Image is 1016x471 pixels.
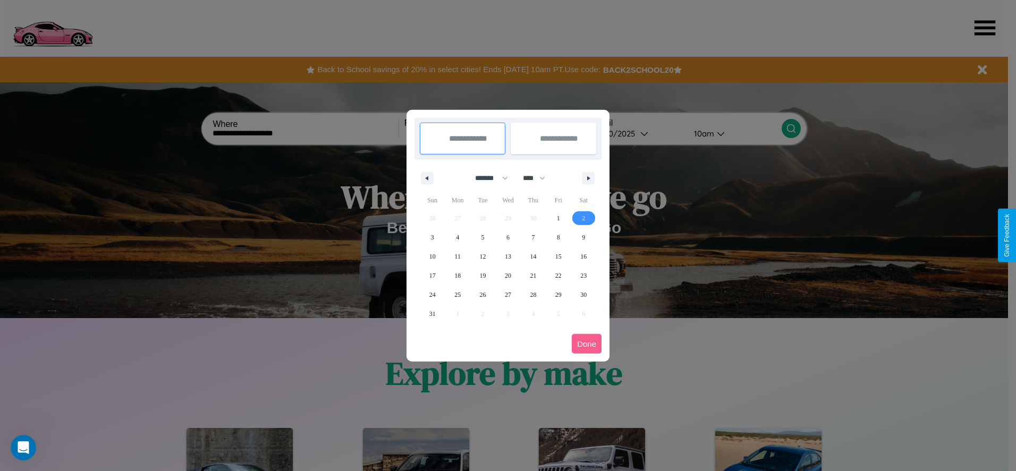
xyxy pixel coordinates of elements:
[555,247,562,266] span: 15
[470,228,495,247] button: 5
[582,228,585,247] span: 9
[1003,214,1011,257] div: Give Feedback
[521,266,546,285] button: 21
[530,247,536,266] span: 14
[580,285,587,304] span: 30
[429,247,436,266] span: 10
[571,192,596,209] span: Sat
[530,285,536,304] span: 28
[505,285,511,304] span: 27
[495,266,520,285] button: 20
[506,228,510,247] span: 6
[546,285,571,304] button: 29
[505,266,511,285] span: 20
[480,285,486,304] span: 26
[470,285,495,304] button: 26
[420,304,445,323] button: 31
[505,247,511,266] span: 13
[571,285,596,304] button: 30
[495,285,520,304] button: 27
[546,266,571,285] button: 22
[495,228,520,247] button: 6
[456,228,459,247] span: 4
[454,285,461,304] span: 25
[480,247,486,266] span: 12
[531,228,535,247] span: 7
[521,228,546,247] button: 7
[530,266,536,285] span: 21
[580,247,587,266] span: 16
[521,285,546,304] button: 28
[480,266,486,285] span: 19
[555,266,562,285] span: 22
[11,435,36,460] iframe: Intercom live chat
[470,192,495,209] span: Tue
[454,247,461,266] span: 11
[429,304,436,323] span: 31
[445,266,470,285] button: 18
[470,266,495,285] button: 19
[445,285,470,304] button: 25
[582,209,585,228] span: 2
[454,266,461,285] span: 18
[445,247,470,266] button: 11
[481,228,485,247] span: 5
[521,247,546,266] button: 14
[546,192,571,209] span: Fri
[571,228,596,247] button: 9
[420,192,445,209] span: Sun
[580,266,587,285] span: 23
[546,228,571,247] button: 8
[420,285,445,304] button: 24
[495,247,520,266] button: 13
[555,285,562,304] span: 29
[429,285,436,304] span: 24
[571,247,596,266] button: 16
[546,247,571,266] button: 15
[572,334,602,354] button: Done
[431,228,434,247] span: 3
[557,209,560,228] span: 1
[571,209,596,228] button: 2
[571,266,596,285] button: 23
[557,228,560,247] span: 8
[495,192,520,209] span: Wed
[420,266,445,285] button: 17
[429,266,436,285] span: 17
[521,192,546,209] span: Thu
[470,247,495,266] button: 12
[445,228,470,247] button: 4
[445,192,470,209] span: Mon
[420,228,445,247] button: 3
[546,209,571,228] button: 1
[420,247,445,266] button: 10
